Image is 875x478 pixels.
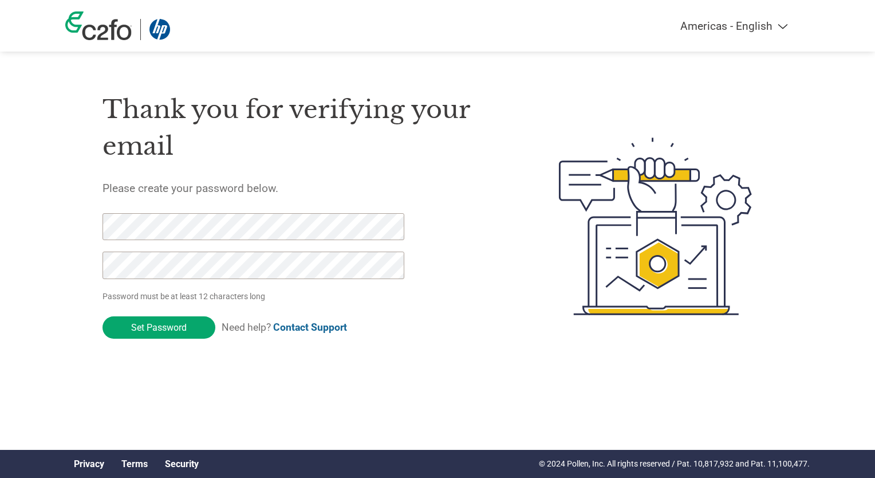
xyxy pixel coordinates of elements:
[273,322,347,333] a: Contact Support
[149,19,170,40] img: HP
[222,322,347,333] span: Need help?
[103,182,504,195] h5: Please create your password below.
[538,75,773,378] img: create-password
[103,316,215,339] input: Set Password
[74,459,104,469] a: Privacy
[65,11,132,40] img: c2fo logo
[121,459,148,469] a: Terms
[103,91,504,165] h1: Thank you for verifying your email
[103,291,408,303] p: Password must be at least 12 characters long
[165,459,199,469] a: Security
[539,458,810,470] p: © 2024 Pollen, Inc. All rights reserved / Pat. 10,817,932 and Pat. 11,100,477.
